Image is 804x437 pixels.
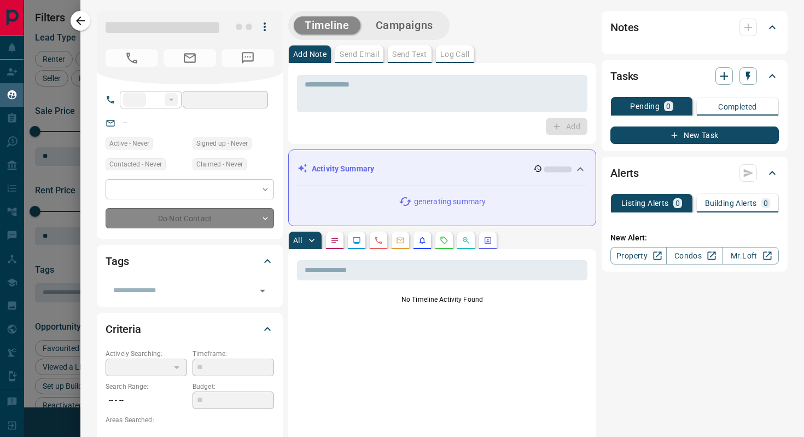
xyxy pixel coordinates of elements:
[196,138,248,149] span: Signed up - Never
[610,127,779,144] button: New Task
[106,382,187,392] p: Search Range:
[298,159,587,179] div: Activity Summary
[109,138,149,149] span: Active - Never
[610,19,639,36] h2: Notes
[106,349,187,359] p: Actively Searching:
[630,102,660,110] p: Pending
[222,49,274,67] span: No Number
[312,163,374,175] p: Activity Summary
[718,103,757,111] p: Completed
[705,199,757,207] p: Building Alerts
[666,247,723,264] a: Condos
[297,295,587,304] p: No Timeline Activity Found
[255,283,270,298] button: Open
[193,382,274,392] p: Budget:
[666,102,671,110] p: 0
[106,320,141,338] h2: Criteria
[196,159,243,170] span: Claimed - Never
[764,199,768,207] p: 0
[610,232,779,244] p: New Alert:
[396,236,405,245] svg: Emails
[374,236,383,245] svg: Calls
[293,237,302,244] p: All
[330,236,339,245] svg: Notes
[610,247,667,264] a: Property
[414,196,486,208] p: generating summary
[675,199,680,207] p: 0
[106,49,158,67] span: No Number
[123,118,127,127] a: --
[164,49,216,67] span: No Email
[365,16,444,34] button: Campaigns
[106,415,274,425] p: Areas Searched:
[106,252,129,270] h2: Tags
[610,160,779,186] div: Alerts
[418,236,427,245] svg: Listing Alerts
[193,349,274,359] p: Timeframe:
[293,50,327,58] p: Add Note
[440,236,448,245] svg: Requests
[610,14,779,41] div: Notes
[106,392,187,410] p: -- - --
[352,236,361,245] svg: Lead Browsing Activity
[109,159,162,170] span: Contacted - Never
[106,316,274,342] div: Criteria
[610,164,639,182] h2: Alerts
[106,208,274,228] div: Do Not Contact
[723,247,779,264] a: Mr.Loft
[610,63,779,89] div: Tasks
[621,199,669,207] p: Listing Alerts
[462,236,470,245] svg: Opportunities
[483,236,492,245] svg: Agent Actions
[106,248,274,274] div: Tags
[294,16,360,34] button: Timeline
[610,67,638,85] h2: Tasks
